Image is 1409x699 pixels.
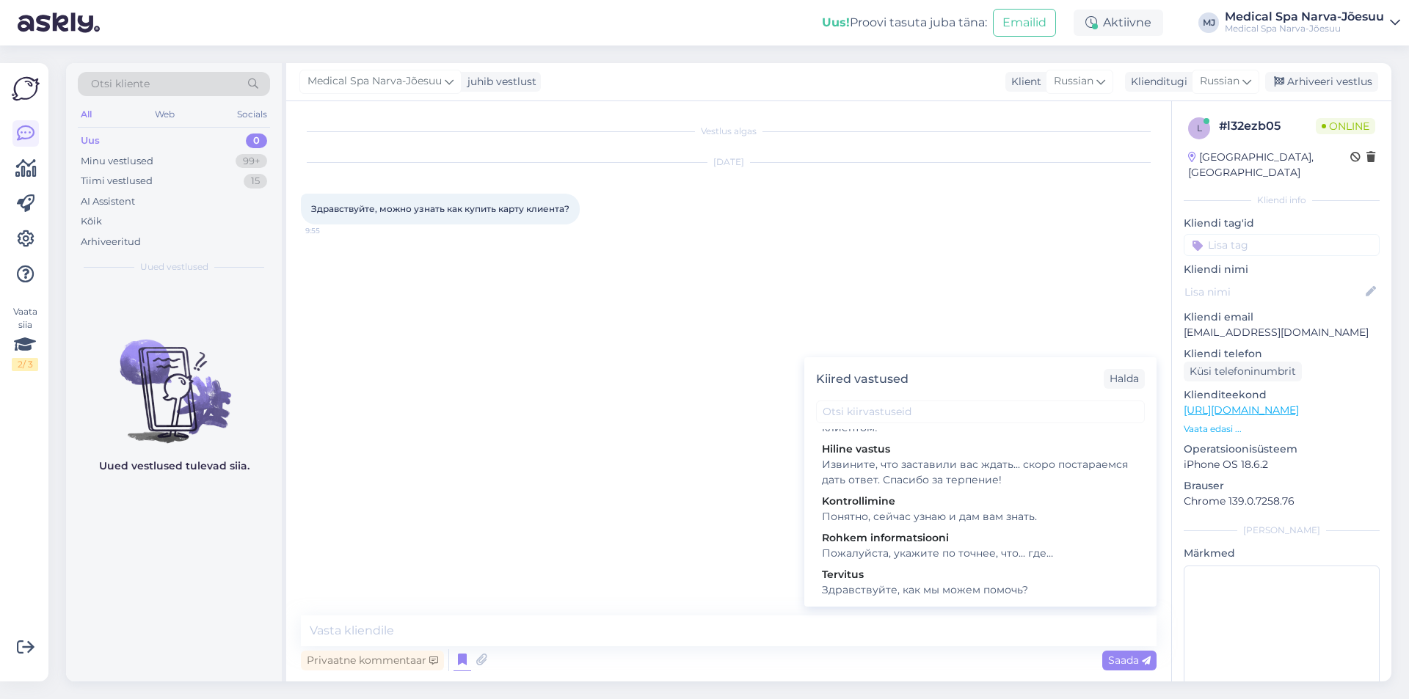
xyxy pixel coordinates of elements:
[1005,74,1041,89] div: Klient
[1184,524,1380,537] div: [PERSON_NAME]
[81,154,153,169] div: Minu vestlused
[1184,422,1380,436] p: Vaata edasi ...
[1184,325,1380,340] p: [EMAIL_ADDRESS][DOMAIN_NAME]
[462,74,536,89] div: juhib vestlust
[1125,74,1187,89] div: Klienditugi
[1219,117,1316,135] div: # l32ezb05
[1184,310,1380,325] p: Kliendi email
[246,133,267,148] div: 0
[1184,546,1380,561] p: Märkmed
[1316,118,1375,134] span: Online
[822,442,1139,457] div: Hiline vastus
[1184,442,1380,457] p: Operatsioonisüsteem
[311,203,569,214] span: Здравствуйте, можно узнать как купить карту клиента?
[822,509,1139,524] div: Понятно, сейчас узнаю и дам вам знать.
[1184,362,1302,381] div: Küsi telefoninumbrit
[81,194,135,209] div: AI Assistent
[78,105,95,124] div: All
[244,174,267,189] div: 15
[81,235,141,249] div: Arhiveeritud
[1074,10,1163,36] div: Aktiivne
[822,567,1139,582] div: Tervitus
[301,155,1157,169] div: [DATE]
[1265,72,1378,92] div: Arhiveeri vestlus
[1184,284,1363,300] input: Lisa nimi
[12,305,38,371] div: Vaata siia
[1225,23,1384,34] div: Medical Spa Narva-Jõesuu
[822,530,1139,546] div: Rohkem informatsiooni
[1197,122,1202,133] span: l
[822,582,1139,598] div: Здравствуйте, как мы можем помочь?
[1200,73,1239,89] span: Russian
[1184,216,1380,231] p: Kliendi tag'id
[1108,654,1151,667] span: Saada
[1054,73,1093,89] span: Russian
[822,14,987,32] div: Proovi tasuta juba täna:
[1184,403,1299,417] a: [URL][DOMAIN_NAME]
[140,260,208,274] span: Uued vestlused
[822,15,850,29] b: Uus!
[1184,478,1380,494] p: Brauser
[236,154,267,169] div: 99+
[66,313,282,445] img: No chats
[12,358,38,371] div: 2 / 3
[152,105,178,124] div: Web
[1188,150,1350,180] div: [GEOGRAPHIC_DATA], [GEOGRAPHIC_DATA]
[12,75,40,103] img: Askly Logo
[993,9,1056,37] button: Emailid
[307,73,442,89] span: Medical Spa Narva-Jõesuu
[1184,494,1380,509] p: Chrome 139.0.7258.76
[1184,234,1380,256] input: Lisa tag
[1104,369,1145,389] div: Halda
[1184,387,1380,403] p: Klienditeekond
[81,133,100,148] div: Uus
[816,400,1145,423] input: Otsi kiirvastuseid
[822,457,1139,488] div: Извините, что заставили вас ждать... скоро постараемся дать ответ. Спасибо за терпение!
[1184,457,1380,472] p: iPhone OS 18.6.2
[822,494,1139,509] div: Kontrollimine
[1198,12,1219,33] div: MJ
[1225,11,1400,34] a: Medical Spa Narva-JõesuuMedical Spa Narva-Jõesuu
[1225,11,1384,23] div: Medical Spa Narva-Jõesuu
[305,225,360,236] span: 9:55
[234,105,270,124] div: Socials
[816,370,909,388] div: Kiired vastused
[81,174,153,189] div: Tiimi vestlused
[822,546,1139,561] div: Пожалуйста, укажите по точнее, что... где…
[1184,194,1380,207] div: Kliendi info
[1184,346,1380,362] p: Kliendi telefon
[301,125,1157,138] div: Vestlus algas
[99,458,250,474] p: Uued vestlused tulevad siia.
[1184,262,1380,277] p: Kliendi nimi
[91,76,150,92] span: Otsi kliente
[301,651,444,670] div: Privaatne kommentaar
[81,214,102,229] div: Kõik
